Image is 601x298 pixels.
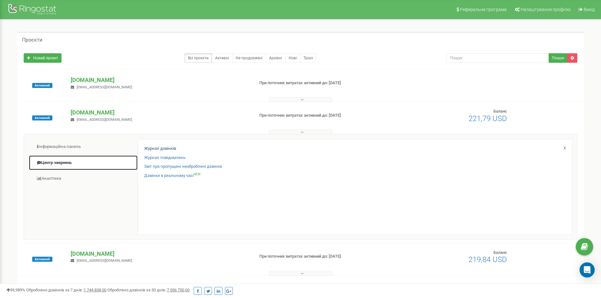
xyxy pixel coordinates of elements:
[24,53,62,63] a: Новий проєкт
[6,288,25,292] span: 99,989%
[259,80,391,86] p: При поточних витратах активний до: [DATE]
[29,155,138,171] a: Центр звернень
[493,109,507,114] span: Баланс
[84,288,106,292] u: 1 744 838,00
[460,7,507,12] span: Реферальна програма
[446,53,549,63] input: Пошук
[212,53,233,63] a: Активні
[232,53,266,63] a: Не продовжені
[194,172,201,176] sup: NEW
[584,7,595,12] span: Вихід
[107,288,190,292] span: Оброблено дзвінків за 30 днів :
[32,257,52,262] span: Активний
[300,53,316,63] a: Тріал
[521,7,570,12] span: Налаштування профілю
[29,139,138,155] a: Інформаційна панель
[285,53,300,63] a: Нові
[32,83,52,88] span: Активний
[71,76,249,84] p: [DOMAIN_NAME]
[144,146,176,152] a: Журнал дзвінків
[259,113,391,119] p: При поточних витратах активний до: [DATE]
[259,254,391,260] p: При поточних витратах активний до: [DATE]
[29,171,138,186] a: Аналiтика
[77,118,132,122] span: [EMAIL_ADDRESS][DOMAIN_NAME]
[71,108,249,117] p: [DOMAIN_NAME]
[71,250,249,258] p: [DOMAIN_NAME]
[22,37,42,43] h5: Проєкти
[185,53,212,63] a: Всі проєкти
[32,115,52,120] span: Активний
[77,85,132,89] span: [EMAIL_ADDRESS][DOMAIN_NAME]
[144,164,222,170] a: Звіт про пропущені необроблені дзвінки
[549,53,568,63] button: Пошук
[580,262,595,278] div: Open Intercom Messenger
[493,283,507,287] span: Баланс
[468,255,507,264] span: 219,84 USD
[26,288,106,292] span: Оброблено дзвінків за 7 днів :
[77,259,132,263] span: [EMAIL_ADDRESS][DOMAIN_NAME]
[468,114,507,123] span: 221,79 USD
[144,173,201,179] a: Дзвінки в реальному часіNEW
[144,155,186,161] a: Журнал повідомлень
[563,145,566,151] a: X
[266,53,286,63] a: Архівні
[71,282,249,290] p: [DOMAIN_NAME]
[493,250,507,255] span: Баланс
[167,288,190,292] u: 7 556 750,00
